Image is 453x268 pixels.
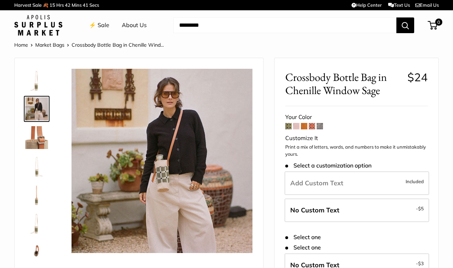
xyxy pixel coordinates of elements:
img: Crossbody Bottle Bag in Chenille Window Sage [25,240,48,263]
span: Select one [285,234,321,241]
span: 41 [83,2,88,8]
label: Add Custom Text [285,171,429,195]
a: Crossbody Bottle Bag in Chenille Window Sage [24,182,50,207]
span: - [416,259,424,268]
div: Customize It [285,133,428,144]
span: $5 [418,206,424,211]
span: Mins [72,2,82,8]
button: Search [396,17,414,33]
a: Help Center [352,2,382,8]
label: Leave Blank [285,199,429,222]
img: Apolis: Surplus Market [14,15,62,36]
span: Select a customization option [285,162,371,169]
p: Print a mix of letters, words, and numbers to make it unmistakably yours. [285,144,428,158]
img: Crossbody Bottle Bag in Chenille Window Sage [72,69,252,253]
span: Add Custom Text [290,179,343,187]
input: Search... [173,17,396,33]
span: No Custom Text [290,206,339,214]
span: Crossbody Bottle Bag in Chenille Wind... [72,42,164,48]
img: Crossbody Bottle Bag in Chenille Window Sage [25,97,48,120]
span: 0 [435,19,442,26]
span: Included [406,177,424,186]
a: Crossbody Bottle Bag in Chenille Window Sage [24,125,50,150]
img: Crossbody Bottle Bag in Chenille Window Sage [25,183,48,206]
span: $3 [418,261,424,266]
span: 15 [50,2,55,8]
div: Your Color [285,112,428,123]
span: 42 [65,2,71,8]
a: Market Bags [35,42,64,48]
span: $24 [407,70,428,84]
img: Crossbody Bottle Bag in Chenille Window Sage [25,126,48,149]
a: ⚡️ Sale [89,20,109,31]
a: Crossbody Bottle Bag in Chenille Window Sage [24,67,50,93]
img: Crossbody Bottle Bag in Chenille Window Sage [25,69,48,92]
a: About Us [122,20,147,31]
a: Crossbody Bottle Bag in Chenille Window Sage [24,239,50,264]
a: Crossbody Bottle Bag in Chenille Window Sage [24,210,50,236]
a: Home [14,42,28,48]
span: Secs [89,2,99,8]
span: Crossbody Bottle Bag in Chenille Window Sage [285,71,402,97]
a: Crossbody Bottle Bag in Chenille Window Sage [24,96,50,122]
span: - [416,204,424,213]
img: Crossbody Bottle Bag in Chenille Window Sage [25,155,48,177]
img: Crossbody Bottle Bag in Chenille Window Sage [25,212,48,234]
a: Email Us [415,2,439,8]
span: Select one [285,244,321,251]
span: Hrs [56,2,64,8]
a: Text Us [388,2,410,8]
nav: Breadcrumb [14,40,164,50]
a: 0 [428,21,437,30]
a: Crossbody Bottle Bag in Chenille Window Sage [24,153,50,179]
